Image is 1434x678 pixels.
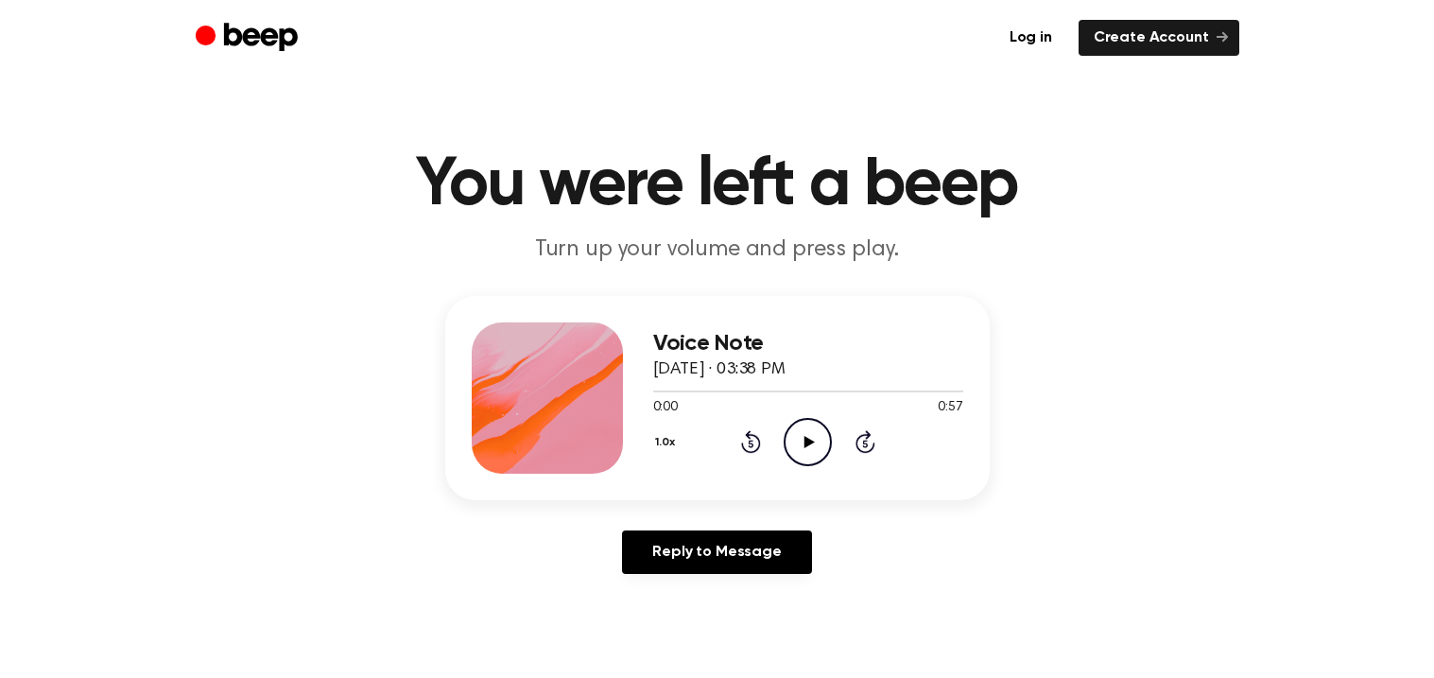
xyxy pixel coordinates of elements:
[653,331,963,356] h3: Voice Note
[994,20,1067,56] a: Log in
[653,398,678,418] span: 0:00
[233,151,1201,219] h1: You were left a beep
[1079,20,1239,56] a: Create Account
[196,20,302,57] a: Beep
[622,530,811,574] a: Reply to Message
[938,398,962,418] span: 0:57
[653,361,786,378] span: [DATE] · 03:38 PM
[354,235,1080,266] p: Turn up your volume and press play.
[653,426,682,459] button: 1.0x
